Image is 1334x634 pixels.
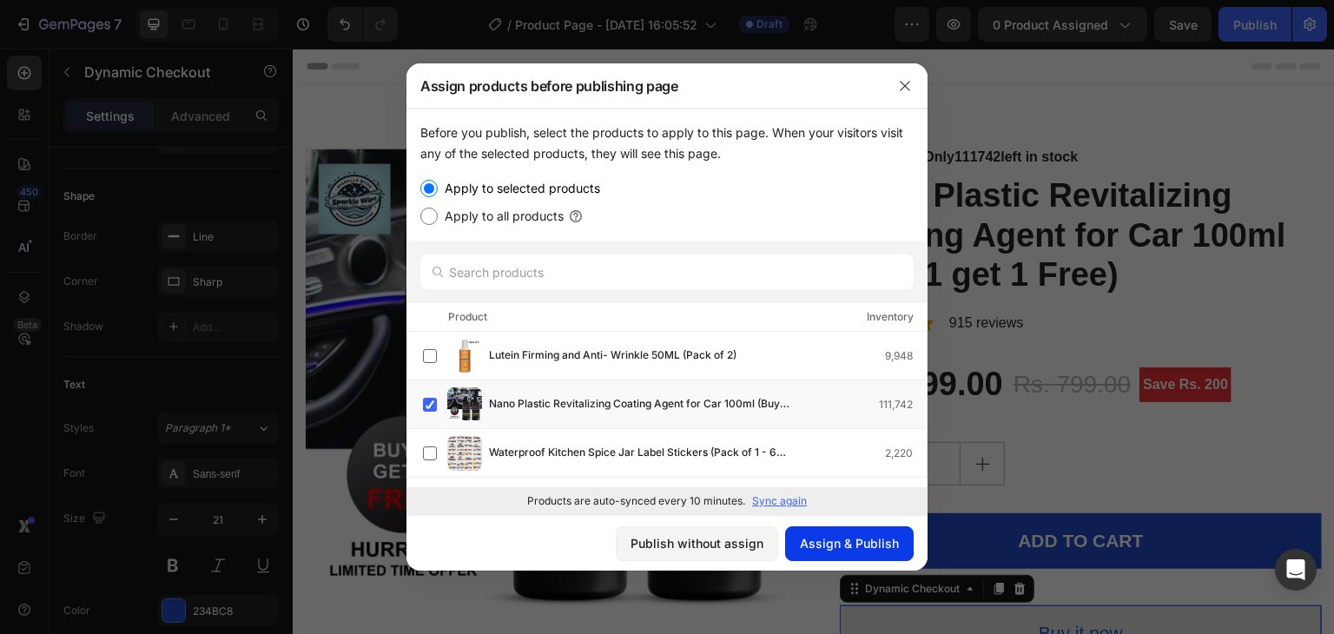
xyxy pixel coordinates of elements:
div: Assign products before publishing page [406,63,882,109]
img: product-img [447,339,482,373]
h2: Nano Plastic Revitalizing Coating Agent for Car 100ml (Buy 1 get 1 Free) [547,126,1029,248]
div: Dynamic Checkout [569,532,670,548]
button: ADD TO CART [547,465,1029,520]
p: Sync again [752,493,807,509]
p: Hurry up! Only left in stock [565,98,785,119]
span: Waterproof Kitchen Spice Jar Label Stickers (Pack of 1 - 60 Stickers) [489,444,791,463]
div: Inventory [867,308,914,326]
button: Buy it now [547,557,1029,612]
p: Products are auto-synced every 10 minutes. [527,493,745,509]
label: Apply to selected products [438,178,600,199]
div: Open Intercom Messenger [1275,549,1317,591]
label: Apply to all products [438,206,564,227]
div: Buy it now [746,571,830,598]
div: Publish without assign [631,534,763,552]
div: /> [406,109,928,515]
div: ADD TO CART [725,479,850,506]
div: Assign & Publish [800,534,899,552]
div: 111,742 [879,396,927,413]
button: Publish without assign [616,526,778,561]
div: Rs. 599.00 [547,314,712,358]
button: decrement [548,394,591,436]
div: 9,948 [885,347,927,365]
pre: Save Rs. 200 [847,319,939,353]
button: Assign & Publish [785,526,914,561]
input: quantity [591,394,668,436]
div: 2,220 [885,445,927,462]
img: product-img [447,387,482,422]
div: Rs. 799.00 [719,316,840,356]
p: 915 reviews [657,264,730,285]
span: 111742 [662,101,708,116]
div: Product [448,308,487,326]
button: increment [668,394,711,436]
span: Nano Plastic Revitalizing Coating Agent for Car 100ml (Buy 1 get 1 Free) [489,395,791,414]
div: Before you publish, select the products to apply to this page. When your visitors visit any of th... [420,122,914,164]
input: Search products [420,254,914,289]
img: product-img [447,436,482,471]
span: Lutein Firming and Anti- Wrinkle 50ML (Pack of 2) [489,347,736,366]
